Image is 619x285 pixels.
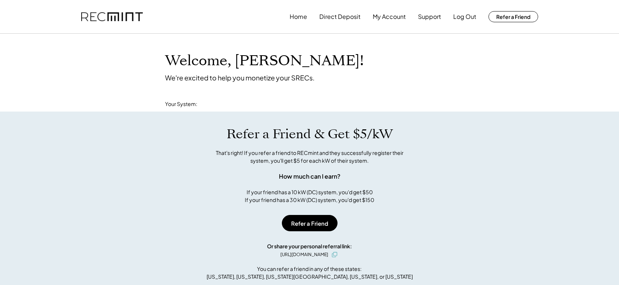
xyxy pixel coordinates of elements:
[208,149,412,165] div: That's right! If you refer a friend to RECmint and they successfully register their system, you'l...
[165,73,315,82] div: We're excited to help you monetize your SRECs.
[245,188,374,204] div: If your friend has a 10 kW (DC) system, you'd get $50 If your friend has a 30 kW (DC) system, you...
[207,265,413,281] div: You can refer a friend in any of these states: [US_STATE], [US_STATE], [US_STATE][GEOGRAPHIC_DATA...
[165,52,364,70] h1: Welcome, [PERSON_NAME]!
[282,215,338,231] button: Refer a Friend
[279,172,340,181] div: How much can I earn?
[267,242,352,250] div: Or share your personal referral link:
[418,9,441,24] button: Support
[373,9,406,24] button: My Account
[290,9,307,24] button: Home
[280,251,328,258] div: [URL][DOMAIN_NAME]
[330,250,339,259] button: click to copy
[165,100,197,108] div: Your System:
[488,11,538,22] button: Refer a Friend
[319,9,360,24] button: Direct Deposit
[227,126,393,142] h1: Refer a Friend & Get $5/kW
[453,9,476,24] button: Log Out
[81,12,143,21] img: recmint-logotype%403x.png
